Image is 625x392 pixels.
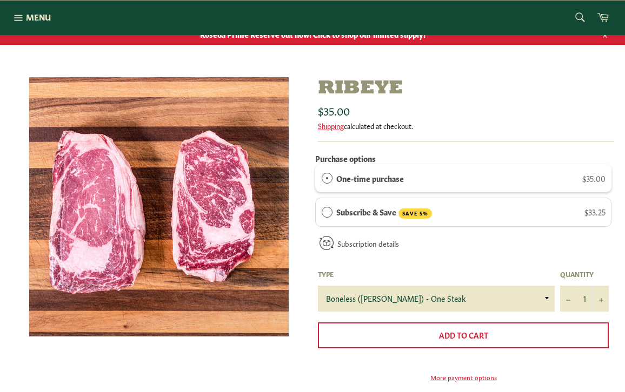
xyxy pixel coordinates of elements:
[560,269,609,279] label: Quantity
[336,206,433,219] label: Subscribe & Save
[318,322,609,348] button: Add to Cart
[26,11,51,23] span: Menu
[318,120,344,131] a: Shipping
[318,269,555,279] label: Type
[582,173,606,184] span: $35.00
[560,286,576,312] button: Reduce item quantity by one
[318,373,609,382] a: More payment options
[318,121,614,131] div: calculated at checkout.
[318,103,350,118] span: $35.00
[315,153,376,164] label: Purchase options
[337,238,399,248] a: Subscription details
[593,286,609,312] button: Increase item quantity by one
[29,77,289,336] img: Ribeye
[336,172,404,184] label: One-time purchase
[318,77,614,100] h1: Ribeye
[439,329,488,340] span: Add to Cart
[322,206,333,218] div: Subscribe & Save
[584,206,606,217] span: $33.25
[322,172,333,184] div: One-time purchase
[398,208,432,219] span: SAVE 5%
